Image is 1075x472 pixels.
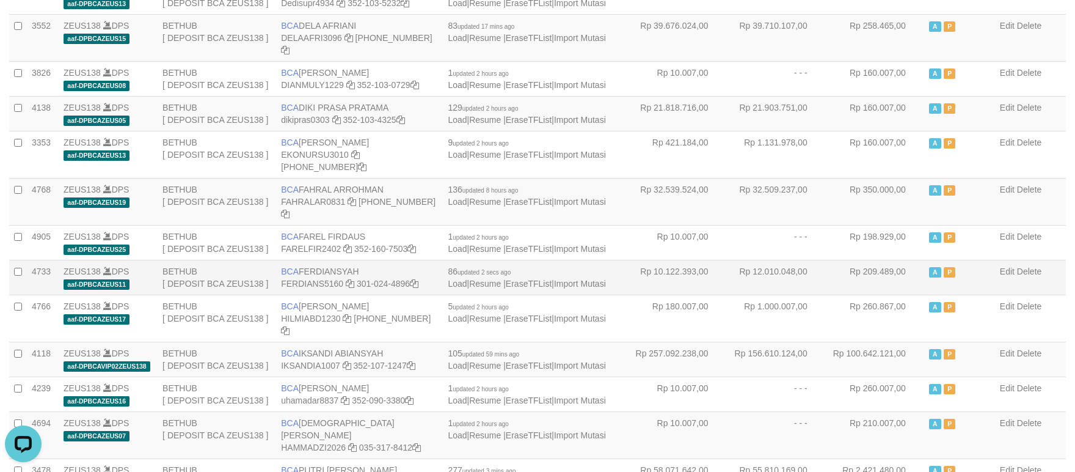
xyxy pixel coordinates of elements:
[448,21,514,31] span: 83
[64,116,129,126] span: aaf-DPBCAZEUS05
[554,80,606,90] a: Import Mutasi
[826,131,924,178] td: Rp 160.007,00
[727,96,826,131] td: Rp 21.903.751,00
[281,232,299,242] span: BCA
[929,419,941,429] span: Active
[469,314,501,323] a: Resume
[1017,103,1041,112] a: Delete
[554,197,606,207] a: Import Mutasi
[396,115,405,125] a: Copy 3521034325 to clipboard
[944,384,956,394] span: Paused
[448,430,467,440] a: Load
[448,301,605,323] span: | | |
[554,150,606,160] a: Import Mutasi
[628,178,727,225] td: Rp 32.539.524,00
[158,178,276,225] td: BETHUB [ DEPOSIT BCA ZEUS138 ]
[469,361,501,371] a: Resume
[1017,348,1041,358] a: Delete
[158,225,276,260] td: BETHUB [ DEPOSIT BCA ZEUS138 ]
[412,443,421,452] a: Copy 0353178412 to clipboard
[64,431,129,441] span: aaf-DPBCAZEUS07
[448,267,511,276] span: 86
[276,131,443,178] td: [PERSON_NAME] [PHONE_NUMBER]
[448,232,509,242] span: 1
[826,61,924,96] td: Rp 160.007,00
[628,96,727,131] td: Rp 21.818.716,00
[453,421,509,427] span: updated 2 hours ago
[628,131,727,178] td: Rp 421.184,00
[276,377,443,411] td: [PERSON_NAME] 352-090-3380
[628,295,727,342] td: Rp 180.007,00
[281,33,342,43] a: DELAAFRI3096
[343,361,351,371] a: Copy IKSANDIA1007 to clipboard
[554,396,606,405] a: Import Mutasi
[410,80,419,90] a: Copy 3521030729 to clipboard
[348,197,356,207] a: Copy FAHRALAR0831 to clipboard
[944,21,956,32] span: Paused
[27,295,59,342] td: 4766
[158,96,276,131] td: BETHUB [ DEPOSIT BCA ZEUS138 ]
[27,260,59,295] td: 4733
[281,396,338,405] a: uhamadar8837
[158,342,276,377] td: BETHUB [ DEPOSIT BCA ZEUS138 ]
[554,279,606,289] a: Import Mutasi
[5,5,42,42] button: Open LiveChat chat widget
[27,131,59,178] td: 3353
[944,103,956,114] span: Paused
[469,33,501,43] a: Resume
[158,61,276,96] td: BETHUB [ DEPOSIT BCA ZEUS138 ]
[343,314,351,323] a: Copy HILMIABD1230 to clipboard
[469,279,501,289] a: Resume
[59,178,158,225] td: DPS
[929,185,941,196] span: Active
[27,14,59,61] td: 3552
[448,396,467,405] a: Load
[1017,301,1041,311] a: Delete
[448,138,605,160] span: | | |
[448,185,605,207] span: | | |
[506,244,552,254] a: EraseTFList
[727,14,826,61] td: Rp 39.710.107,00
[469,396,501,405] a: Resume
[344,33,353,43] a: Copy DELAAFRI3096 to clipboard
[281,361,340,371] a: IKSANDIA1007
[1000,138,1015,147] a: Edit
[727,411,826,459] td: - - -
[554,244,606,254] a: Import Mutasi
[727,61,826,96] td: - - -
[64,103,101,112] a: ZEUS138
[343,244,352,254] a: Copy FARELFIR2402 to clipboard
[826,342,924,377] td: Rp 100.642.121,00
[457,269,511,276] span: updated 2 secs ago
[506,430,552,440] a: EraseTFList
[628,260,727,295] td: Rp 10.122.393,00
[448,197,467,207] a: Load
[281,21,299,31] span: BCA
[469,244,501,254] a: Resume
[826,178,924,225] td: Rp 350.000,00
[281,185,299,194] span: BCA
[628,411,727,459] td: Rp 10.007,00
[554,361,606,371] a: Import Mutasi
[281,138,299,147] span: BCA
[276,178,443,225] td: FAHRAL ARROHMAN [PHONE_NUMBER]
[348,443,357,452] a: Copy HAMMADZI2026 to clipboard
[448,33,467,43] a: Load
[929,232,941,243] span: Active
[944,302,956,312] span: Paused
[1000,301,1015,311] a: Edit
[281,103,299,112] span: BCA
[64,418,101,428] a: ZEUS138
[929,349,941,360] span: Active
[462,105,519,112] span: updated 2 hours ago
[448,68,605,90] span: | | |
[448,418,605,440] span: | | |
[944,267,956,278] span: Paused
[64,34,129,44] span: aaf-DPBCAZEUS15
[506,115,552,125] a: EraseTFList
[281,68,299,78] span: BCA
[281,115,329,125] a: dikipras0303
[281,197,345,207] a: FAHRALAR0831
[64,68,101,78] a: ZEUS138
[158,377,276,411] td: BETHUB [ DEPOSIT BCA ZEUS138 ]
